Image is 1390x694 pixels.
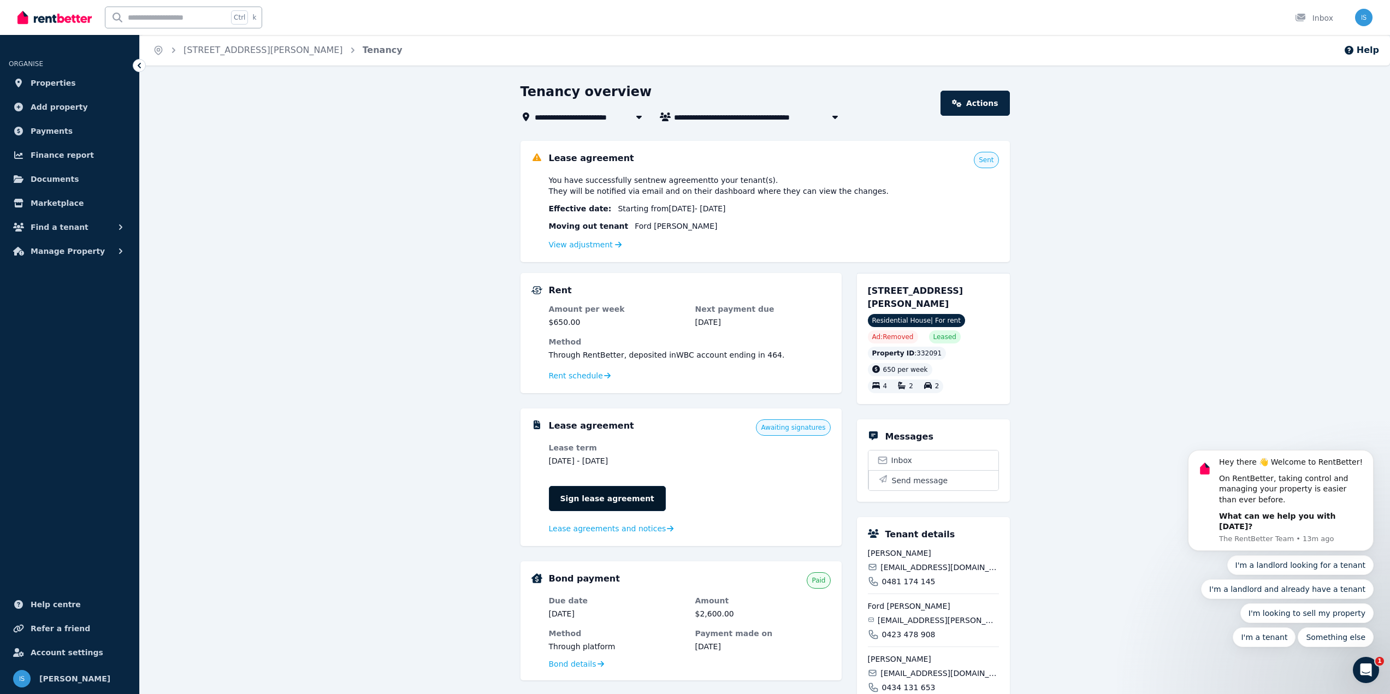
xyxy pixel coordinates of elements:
[549,175,889,197] span: You have successfully sent new agreement to your tenant(s) . They will be notified via email and ...
[31,76,76,90] span: Properties
[868,654,999,665] span: [PERSON_NAME]
[31,221,88,234] span: Find a tenant
[549,336,831,347] dt: Method
[520,83,652,100] h1: Tenancy overview
[885,528,955,541] h5: Tenant details
[39,672,110,685] span: [PERSON_NAME]
[892,475,948,486] span: Send message
[549,203,612,214] span: Effective date :
[1295,13,1333,23] div: Inbox
[695,628,831,639] dt: Payment made on
[549,370,603,381] span: Rent schedule
[9,240,131,262] button: Manage Property
[13,670,31,687] img: Isaac
[872,333,914,341] span: Ad: Removed
[880,562,998,573] span: [EMAIL_ADDRESS][DOMAIN_NAME]
[549,523,674,534] a: Lease agreements and notices
[31,646,103,659] span: Account settings
[549,659,596,669] span: Bond details
[549,659,604,669] a: Bond details
[9,120,131,142] a: Payments
[549,486,666,511] a: Sign lease agreement
[1353,657,1379,683] iframe: Intercom live chat
[549,304,684,315] dt: Amount per week
[868,601,999,612] span: Ford [PERSON_NAME]
[549,419,634,432] h5: Lease agreement
[9,168,131,190] a: Documents
[231,10,248,25] span: Ctrl
[31,245,105,258] span: Manage Property
[31,197,84,210] span: Marketplace
[933,333,956,341] span: Leased
[549,240,622,249] a: View adjustment
[1375,657,1384,666] span: 1
[885,430,933,443] h5: Messages
[618,203,725,214] span: Starting from [DATE] - [DATE]
[9,216,131,238] button: Find a tenant
[184,45,343,55] a: [STREET_ADDRESS][PERSON_NAME]
[17,9,92,26] img: RentBetter
[880,668,998,679] span: [EMAIL_ADDRESS][DOMAIN_NAME]
[695,641,831,652] dd: [DATE]
[695,317,831,328] dd: [DATE]
[9,60,43,68] span: ORGANISE
[549,455,684,466] dd: [DATE] - [DATE]
[549,572,620,585] h5: Bond payment
[9,144,131,166] a: Finance report
[9,618,131,639] a: Refer a friend
[140,35,416,66] nav: Breadcrumb
[549,370,611,381] a: Rent schedule
[868,548,999,559] span: [PERSON_NAME]
[9,72,131,94] a: Properties
[549,641,684,652] dd: Through platform
[812,576,825,585] span: Paid
[882,629,936,640] span: 0423 478 908
[868,314,965,327] span: Residential House | For rent
[761,423,825,432] span: Awaiting signatures
[9,594,131,615] a: Help centre
[909,383,913,390] span: 2
[549,523,666,534] span: Lease agreements and notices
[31,622,90,635] span: Refer a friend
[868,450,998,470] a: Inbox
[31,124,73,138] span: Payments
[883,383,888,390] span: 4
[549,317,684,328] dd: $650.00
[31,100,88,114] span: Add property
[549,442,684,453] dt: Lease term
[549,608,684,619] dd: [DATE]
[549,595,684,606] dt: Due date
[868,347,947,360] div: : 332091
[878,615,999,626] span: [EMAIL_ADDRESS][PERSON_NAME][DOMAIN_NAME]
[868,286,963,309] span: [STREET_ADDRESS][PERSON_NAME]
[868,470,998,490] button: Send message
[252,13,256,22] span: k
[531,286,542,294] img: Rental Payments
[531,573,542,583] img: Bond Details
[549,284,572,297] h5: Rent
[31,598,81,611] span: Help centre
[9,192,131,214] a: Marketplace
[31,173,79,186] span: Documents
[872,349,915,358] span: Property ID
[883,366,928,373] span: 650 per week
[1344,44,1379,57] button: Help
[549,628,684,639] dt: Method
[549,351,785,359] span: Through RentBetter , deposited in WBC account ending in 464 .
[695,595,831,606] dt: Amount
[31,149,94,162] span: Finance report
[549,221,629,232] span: Moving out tenant
[882,576,936,587] span: 0481 174 145
[695,304,831,315] dt: Next payment due
[9,96,131,118] a: Add property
